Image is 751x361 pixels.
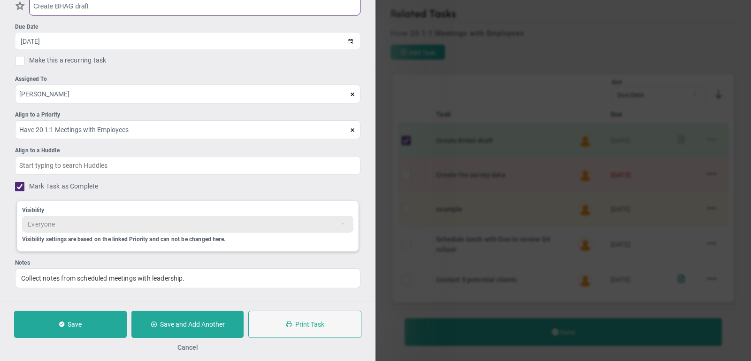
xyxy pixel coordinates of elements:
[15,146,358,155] div: Align to a Huddle
[177,344,198,351] button: Cancel
[29,56,106,68] span: Make this a recurring task
[15,110,358,119] div: Align to a Priority
[29,182,360,194] span: Mark Task as Complete
[360,126,371,133] span: clear
[131,311,244,338] button: Save and Add Another
[360,90,371,98] span: clear
[15,259,358,267] div: Notes
[22,235,351,244] div: Visibility settings are based on the linked Priority and can not be changed here.
[15,268,360,288] div: Collect notes from scheduled meetings with leadership.
[15,85,360,103] input: Search or Invite Team Members
[248,311,361,338] button: Print Task
[295,321,324,328] span: Print Task
[22,206,351,215] div: Visibility
[15,75,358,84] div: Assigned To
[15,156,360,175] input: Start typing to search Huddles
[14,311,127,338] button: Save
[15,23,358,31] div: Due Date
[160,321,225,328] span: Save and Add Another
[15,120,360,139] input: Start typing to search Priorities
[344,33,360,49] span: select
[68,321,82,328] span: Save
